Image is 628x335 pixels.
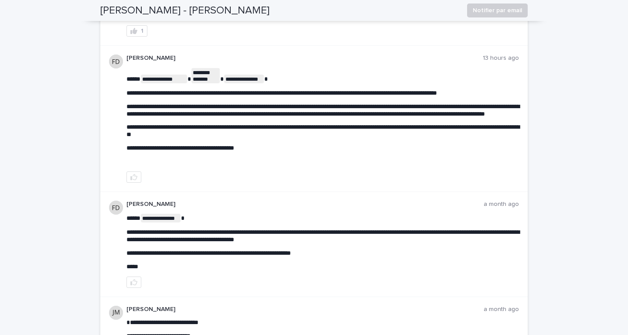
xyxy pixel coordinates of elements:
[126,171,141,183] button: like this post
[141,28,143,34] div: 1
[126,277,141,288] button: like this post
[100,4,270,17] h2: [PERSON_NAME] - [PERSON_NAME]
[467,3,528,17] button: Notifier par email
[473,6,522,15] span: Notifier par email
[126,25,147,37] button: 1
[126,201,484,208] p: [PERSON_NAME]
[483,55,519,62] p: 13 hours ago
[126,306,484,313] p: [PERSON_NAME]
[126,55,483,62] p: [PERSON_NAME]
[484,306,519,313] p: a month ago
[484,201,519,208] p: a month ago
